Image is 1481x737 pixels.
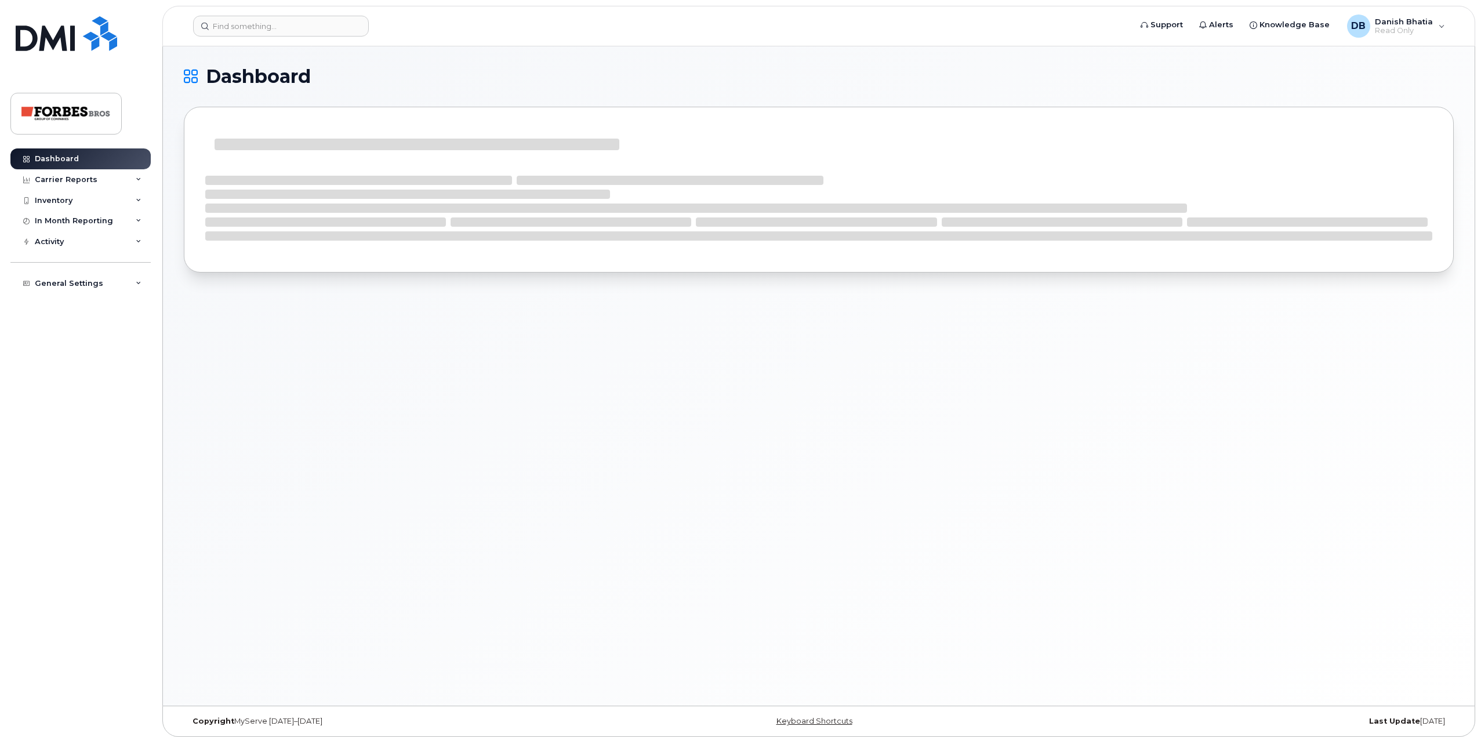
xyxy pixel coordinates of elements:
span: Dashboard [206,68,311,85]
strong: Copyright [193,717,234,725]
div: [DATE] [1030,717,1454,726]
strong: Last Update [1369,717,1420,725]
div: MyServe [DATE]–[DATE] [184,717,607,726]
a: Keyboard Shortcuts [776,717,852,725]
